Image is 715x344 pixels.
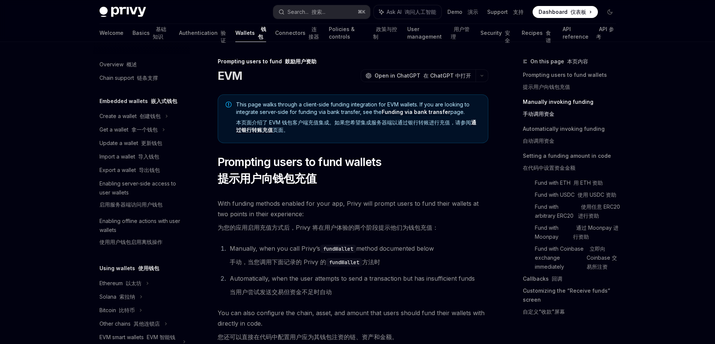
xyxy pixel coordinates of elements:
[119,293,135,300] font: 索拉纳
[99,239,163,245] font: 使用用户钱包启用离线操作
[552,275,562,282] font: 回调
[604,6,616,18] button: Toggle dark mode
[99,179,185,212] div: Enabling server-side access to user wallets
[99,125,158,134] div: Get a wallet
[99,306,135,315] div: Bitcoin
[218,58,488,65] div: Prompting users to fund
[405,9,436,15] font: 询问人工智能
[227,273,488,300] li: Automatically, when the user attempts to send a transaction but has insufficient funds
[523,308,565,315] font: 自定义“收款”屏幕
[138,153,159,160] font: 导入钱包
[387,8,436,16] span: Ask AI
[140,113,161,119] font: 创建钱包
[119,307,135,313] font: 比特币
[382,109,450,115] a: Funding via bank transfer
[132,24,170,42] a: Basics 基础知识
[236,101,480,137] span: This page walks through a client-side funding integration for EVM wallets. If you are looking to ...
[227,243,488,270] li: Manually, when you call Privy’s method documented below
[523,123,622,150] a: Automatically invoking funding自动调用资金
[126,61,137,67] font: 概述
[288,7,325,16] div: Search...
[570,9,586,15] font: 仪表板
[523,138,554,144] font: 自动调用资金
[93,136,190,150] a: Update a wallet 更新钱包
[275,24,320,42] a: Connectors 连接器
[258,26,266,40] font: 钱包
[99,201,163,208] font: 启用服务器端访问用户钱包
[218,333,398,341] font: 您还可以直接在代码中配置用户应为其钱包注资的链、资产和金额。
[93,150,190,163] a: Import a wallet 导入钱包
[151,98,177,104] font: 嵌入式钱包
[573,224,619,240] font: 通过 Moonpay 进行资助
[93,71,190,85] a: Chain support 链条支撑
[230,258,380,266] font: 手动，当您调用下面记录的 Privy 的 方法时
[99,217,185,250] div: Enabling offline actions with user wallets
[447,8,478,16] a: Demo 演示
[375,72,471,79] span: Open in ChatGPT
[141,140,162,146] font: 更新钱包
[358,9,366,15] span: ⌘ K
[226,102,232,108] svg: Note
[179,24,226,42] a: Authentication 验证
[218,198,488,236] span: With funding methods enabled for your app, Privy will prompt users to fund their wallets at two p...
[99,264,159,273] h5: Using wallets
[523,111,554,117] font: 手动调用资金
[480,24,513,42] a: Security 安全
[523,69,622,96] a: Prompting users to fund wallets提示用户向钱包充值
[578,191,616,198] font: 使用 USDC 资助
[326,258,362,266] code: fundWallet
[221,30,226,43] font: 验证
[523,150,622,177] a: Setting a funding amount in code在代码中设置资金金额
[99,73,158,82] div: Chain support
[312,9,325,15] font: 搜索...
[99,112,161,121] div: Create a wallet
[423,72,471,79] font: 在 ChatGPT 中打开
[99,97,177,106] h5: Embedded wallets
[523,84,570,90] font: 提示用户向钱包充值
[563,24,616,42] a: API reference API 参考
[513,9,524,15] font: 支持
[407,24,471,42] a: User management 用户管理
[99,139,162,148] div: Update a wallet
[236,119,476,133] a: 通过银行转账充值
[99,319,160,328] div: Other chains
[309,26,319,40] font: 连接器
[99,7,146,17] img: dark logo
[567,58,588,64] font: 本页内容
[93,177,190,214] a: Enabling server-side access to user wallets启用服务器端访问用户钱包
[138,265,159,271] font: 使用钱包
[578,203,622,219] font: 使用任意 ERC20 进行资助
[153,26,166,40] font: 基础知识
[99,279,141,288] div: Ethereum
[218,69,242,82] h1: EVM
[139,167,160,173] font: 导出钱包
[99,292,135,301] div: Solana
[535,189,622,201] a: Fund with USDC 使用 USDC 资助
[533,6,598,18] a: Dashboard 仪表板
[546,30,551,43] font: 食谱
[126,280,141,286] font: 以太坊
[539,8,586,16] span: Dashboard
[523,273,622,285] a: Callbacks 回调
[235,24,266,42] a: Wallets 钱包
[596,26,614,40] font: API 参考
[131,126,158,133] font: 拿一个钱包
[218,155,382,188] span: Prompting users to fund wallets
[93,58,190,71] a: Overview 概述
[285,58,316,64] font: 鼓励用户资助
[535,201,622,222] a: Fund with arbitrary ERC20 使用任意 ERC20 进行资助
[236,119,476,133] font: 本页面介绍了 EVM 钱包客户端充值集成。如果您希望集成服务器端以通过银行转账进行充值，请参阅 页面。
[522,24,554,42] a: Recipes 食谱
[374,5,441,19] button: Ask AI 询问人工智能
[451,26,470,40] font: 用户管理
[134,320,160,327] font: 其他连锁店
[93,163,190,177] a: Export a wallet 导出钱包
[574,179,603,186] font: 用 ETH 资助
[373,26,397,40] font: 政策与控制
[99,60,137,69] div: Overview
[361,69,476,82] button: Open in ChatGPT 在 ChatGPT 中打开
[320,245,356,253] code: fundWallet
[535,243,622,273] a: Fund with Coinbase exchange immediately 立即向 Coinbase 交易所注资
[535,177,622,189] a: Fund with ETH 用 ETH 资助
[523,96,622,123] a: Manually invoking funding手动调用资金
